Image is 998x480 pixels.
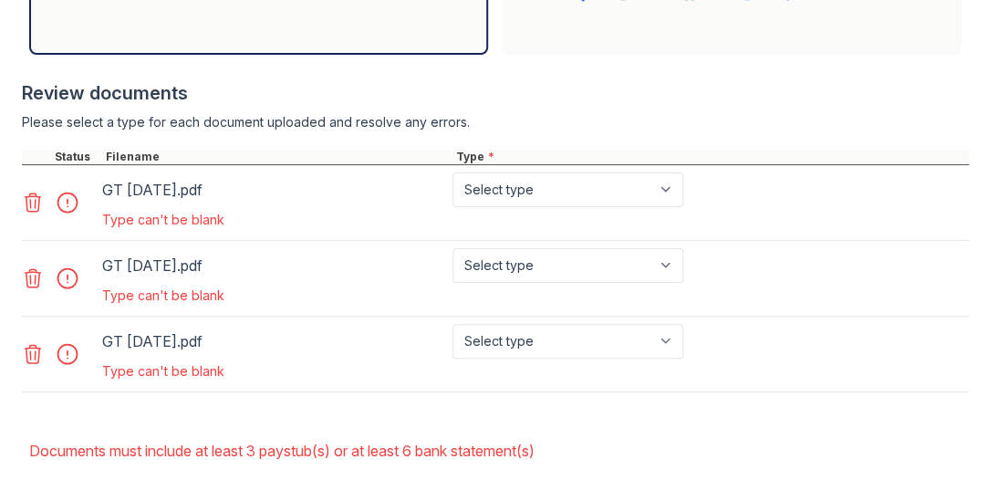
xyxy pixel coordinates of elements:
[452,150,969,164] div: Type
[102,150,452,164] div: Filename
[102,211,687,229] div: Type can't be blank
[102,175,445,204] div: GT [DATE].pdf
[29,433,969,469] li: Documents must include at least 3 paystub(s) or at least 6 bank statement(s)
[22,113,969,131] div: Please select a type for each document uploaded and resolve any errors.
[102,251,445,280] div: GT [DATE].pdf
[22,80,969,106] div: Review documents
[102,287,687,305] div: Type can't be blank
[102,362,687,381] div: Type can't be blank
[102,327,445,356] div: GT [DATE].pdf
[51,150,102,164] div: Status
